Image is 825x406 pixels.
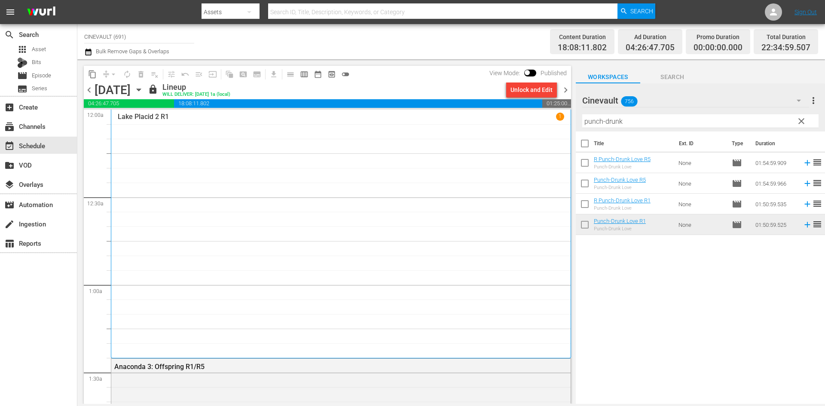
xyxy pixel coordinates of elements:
[339,67,352,81] span: 24 hours Lineup View is OFF
[95,83,131,97] div: [DATE]
[4,238,15,249] span: Reports
[84,99,174,108] span: 04:26:47.705
[694,31,742,43] div: Promo Duration
[4,219,15,229] span: Ingestion
[264,66,281,82] span: Download as CSV
[558,31,607,43] div: Content Duration
[752,173,799,194] td: 01:54:59.966
[510,82,553,98] div: Unlock and Edit
[32,45,46,54] span: Asset
[803,158,812,168] svg: Add to Schedule
[594,226,646,232] div: Punch-Drunk Love
[4,200,15,210] span: Automation
[162,92,230,98] div: WILL DELIVER: [DATE] 1a (local)
[617,3,655,19] button: Search
[327,70,336,79] span: preview_outlined
[4,102,15,113] span: Create
[114,363,521,371] div: Anaconda 3: Offspring R1/R5
[17,70,27,81] span: movie
[794,9,817,15] a: Sign Out
[524,70,530,76] span: Toggle to switch from Published to Draft view.
[134,67,148,81] span: Select an event to delete
[812,157,822,168] span: reorder
[558,43,607,53] span: 18:08:11.802
[761,31,810,43] div: Total Duration
[206,67,220,81] span: Update Metadata from Key Asset
[594,131,674,156] th: Title
[812,178,822,188] span: reorder
[4,122,15,132] span: Channels
[727,131,750,156] th: Type
[675,153,728,173] td: None
[594,156,651,162] a: R Punch-Drunk Love R5
[794,114,808,128] button: clear
[732,178,742,189] span: Episode
[761,43,810,53] span: 22:34:59.507
[536,70,571,76] span: Published
[594,205,651,211] div: Punch-Drunk Love
[803,220,812,229] svg: Add to Schedule
[84,85,95,95] span: chevron_left
[594,164,651,170] div: Punch-Drunk Love
[4,160,15,171] span: VOD
[630,3,653,19] span: Search
[675,214,728,235] td: None
[506,82,557,98] button: Unlock and Edit
[4,141,15,151] span: Schedule
[21,2,62,22] img: ans4CAIJ8jUAAAAAAAAAAAAAAAAAAAAAAAAgQb4GAAAAAAAAAAAAAAAAAAAAAAAAJMjXAAAAAAAAAAAAAAAAAAAAAAAAgAT5G...
[812,219,822,229] span: reorder
[300,70,309,79] span: calendar_view_week_outlined
[32,71,51,80] span: Episode
[694,43,742,53] span: 00:00:00.000
[675,194,728,214] td: None
[341,70,350,79] span: toggle_off
[250,67,264,81] span: Create Series Block
[118,113,169,121] p: Lake Placid 2 R1
[32,58,41,67] span: Bits
[594,218,646,224] a: Punch-Drunk Love R1
[148,84,158,95] span: lock
[582,89,809,113] div: Cinevault
[796,116,807,126] span: clear
[732,199,742,209] span: movie
[485,70,524,76] span: View Mode:
[314,70,322,79] span: date_range_outlined
[559,113,562,119] p: 1
[674,131,726,156] th: Ext. ID
[174,99,542,108] span: 18:08:11.802
[812,198,822,209] span: reorder
[95,48,169,55] span: Bulk Remove Gaps & Overlaps
[732,158,742,168] span: Episode
[750,131,802,156] th: Duration
[576,72,640,82] span: Workspaces
[148,67,162,81] span: Clear Lineup
[32,84,47,93] span: Series
[4,180,15,190] span: Overlays
[17,58,27,68] div: Bits
[752,214,799,235] td: 01:50:59.525
[808,90,819,111] button: more_vert
[178,67,192,81] span: Revert to Primary Episode
[17,44,27,55] span: Asset
[626,31,675,43] div: Ad Duration
[542,99,571,108] span: 01:25:00.493
[732,220,742,230] span: Episode
[325,67,339,81] span: View Backup
[88,70,97,79] span: content_copy
[626,43,675,53] span: 04:26:47.705
[17,84,27,94] span: Series
[594,177,646,183] a: Punch-Drunk Love R5
[752,194,799,214] td: 01:50:59.535
[594,185,646,190] div: Punch-Drunk Love
[236,67,250,81] span: Create Search Block
[281,66,297,82] span: Day Calendar View
[4,30,15,40] span: Search
[560,85,571,95] span: chevron_right
[675,173,728,194] td: None
[752,153,799,173] td: 01:54:59.909
[640,72,705,82] span: Search
[808,95,819,106] span: more_vert
[803,179,812,188] svg: Add to Schedule
[220,66,236,82] span: Refresh All Search Blocks
[162,82,230,92] div: Lineup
